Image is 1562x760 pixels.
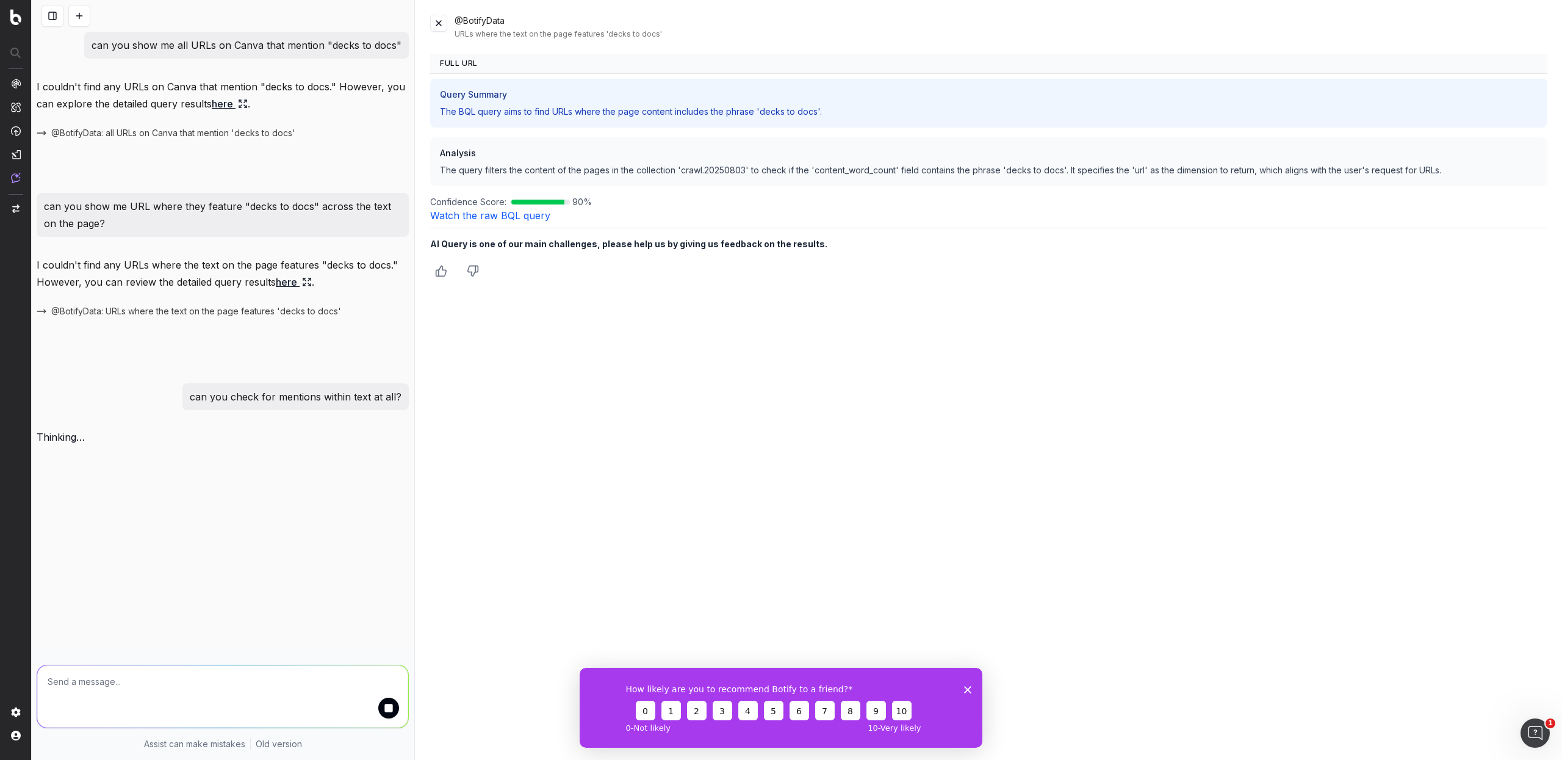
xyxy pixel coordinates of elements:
span: 1 [1546,718,1555,728]
img: Switch project [12,204,20,213]
div: @BotifyData [455,15,1547,39]
img: Studio [11,150,21,159]
p: The BQL query aims to find URLs where the page content includes the phrase 'decks to docs'. [440,106,1538,118]
a: Watch the raw BQL query [430,209,550,222]
p: can you show me all URLs on Canva that mention "decks to docs" [92,37,401,54]
img: Intelligence [11,102,21,112]
img: Botify logo [10,9,21,25]
button: @BotifyData: all URLs on Canva that mention 'decks to docs' [37,127,295,139]
img: Analytics [11,79,21,89]
button: @BotifyData: URLs where the text on the page features 'decks to docs' [37,305,341,317]
p: Assist can make mistakes [144,738,245,750]
span: 90 % [572,196,592,208]
p: The query filters the content of the pages in the collection 'crawl.20250803' to check if the 'co... [440,164,1538,176]
button: Thumbs up [430,260,452,282]
button: Thumbs down [462,260,484,282]
a: here [212,95,248,112]
h3: Query Summary [440,89,1538,101]
img: Setting [11,708,21,717]
p: can you show me URL where they feature "decks to docs" across the text on the page? [44,198,401,232]
p: can you check for mentions within text at all? [190,388,401,405]
div: URLs where the text on the page features 'decks to docs' [455,29,1547,39]
h3: Analysis [440,147,1538,159]
p: I couldn't find any URLs on Canva that mention "decks to docs." However, you can explore the deta... [37,78,409,112]
span: @BotifyData: URLs where the text on the page features 'decks to docs' [51,305,341,317]
a: here [276,273,312,291]
th: Full URL [430,54,1547,74]
iframe: Survey from Botify [580,668,982,748]
a: Old version [256,738,302,750]
span: Confidence Score: [430,196,506,208]
img: Activation [11,126,21,136]
img: Assist [11,173,21,183]
span: @BotifyData: all URLs on Canva that mention 'decks to docs' [51,127,295,139]
b: AI Query is one of our main challenges, please help us by giving us feedback on the results. [430,239,827,249]
iframe: Intercom live chat [1521,718,1550,748]
img: My account [11,731,21,740]
p: I couldn't find any URLs where the text on the page features "decks to docs." However, you can re... [37,256,409,291]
